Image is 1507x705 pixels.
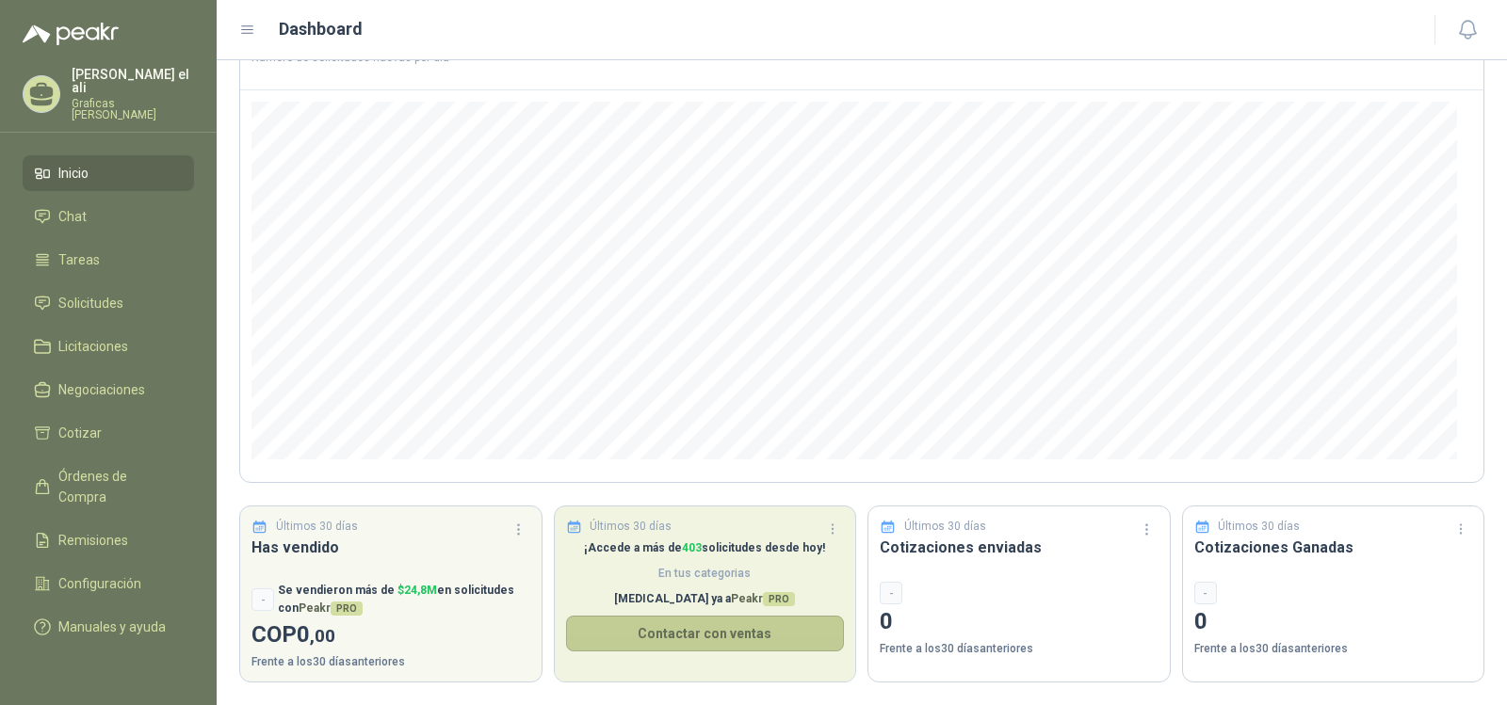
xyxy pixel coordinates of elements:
[58,423,102,443] span: Cotizar
[23,372,194,408] a: Negociaciones
[310,625,335,647] span: ,00
[904,518,986,536] p: Últimos 30 días
[72,68,194,94] p: [PERSON_NAME] el ali
[23,609,194,645] a: Manuales y ayuda
[58,336,128,357] span: Licitaciones
[278,582,530,617] p: Se vendieron más de en solicitudes con
[23,522,194,558] a: Remisiones
[58,617,166,637] span: Manuales y ayuda
[58,206,87,227] span: Chat
[23,23,119,45] img: Logo peakr
[880,604,1159,640] p: 0
[397,584,437,597] span: $ 24,8M
[23,242,194,278] a: Tareas
[58,249,100,270] span: Tareas
[72,98,194,120] p: Graficas [PERSON_NAME]
[279,16,363,42] h1: Dashboard
[251,653,530,671] p: Frente a los 30 días anteriores
[566,539,845,557] p: ¡Accede a más de solicitudes desde hoy!
[23,155,194,191] a: Inicio
[880,640,1159,658] p: Frente a los 30 días anteriores
[251,52,1472,63] p: Número de solicitudes nuevas por día
[1194,604,1473,640] p: 0
[276,518,358,536] p: Últimos 30 días
[58,573,141,594] span: Configuración
[58,163,89,184] span: Inicio
[331,601,363,616] span: PRO
[251,588,274,611] div: -
[299,601,363,615] span: Peakr
[23,566,194,601] a: Configuración
[297,621,335,648] span: 0
[251,617,530,653] p: COP
[682,541,702,554] span: 403
[566,565,845,583] span: En tus categorias
[23,328,194,364] a: Licitaciones
[23,415,194,451] a: Cotizar
[763,592,795,606] span: PRO
[880,536,1159,559] h3: Cotizaciones enviadas
[58,293,123,313] span: Solicitudes
[23,458,194,515] a: Órdenes de Compra
[566,536,845,559] h3: Solicitudes Recibidas
[58,530,128,551] span: Remisiones
[566,616,845,651] button: Contactar con ventas
[566,590,845,608] p: [MEDICAL_DATA] ya a
[58,379,145,400] span: Negociaciones
[58,466,176,507] span: Órdenes de Compra
[23,199,194,234] a: Chat
[23,285,194,321] a: Solicitudes
[731,592,795,605] span: Peakr
[1194,536,1473,559] h3: Cotizaciones Ganadas
[1194,582,1217,604] div: -
[1218,518,1300,536] p: Últimos 30 días
[590,518,672,536] p: Últimos 30 días
[880,582,902,604] div: -
[251,536,530,559] h3: Has vendido
[1194,640,1473,658] p: Frente a los 30 días anteriores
